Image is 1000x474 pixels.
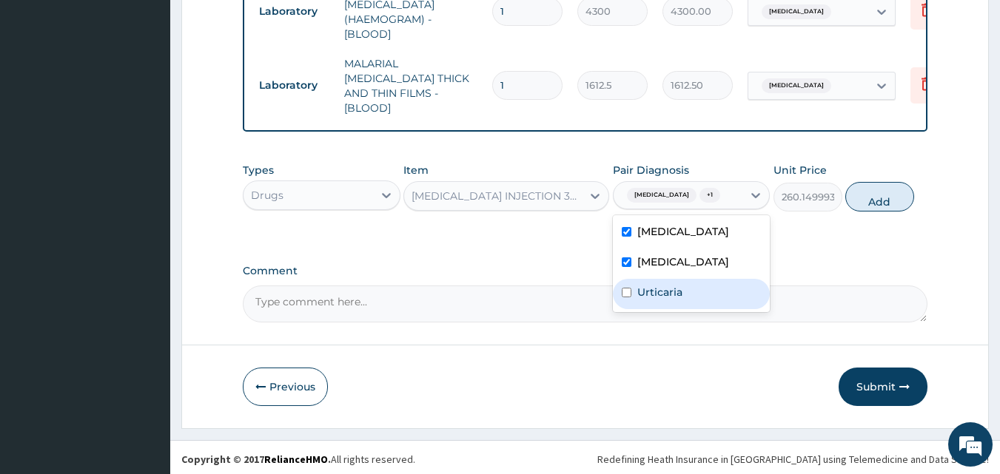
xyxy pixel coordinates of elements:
[637,224,729,239] label: [MEDICAL_DATA]
[762,78,831,93] span: [MEDICAL_DATA]
[774,163,827,177] label: Unit Price
[597,452,989,467] div: Redefining Heath Insurance in [GEOGRAPHIC_DATA] using Telemedicine and Data Science!
[27,74,60,111] img: d_794563401_company_1708531726252_794563401
[181,453,331,466] strong: Copyright © 2017 .
[613,163,689,177] label: Pair Diagnosis
[637,285,682,299] label: Urticaria
[243,265,928,277] label: Comment
[86,143,204,292] span: We're online!
[243,368,328,406] button: Previous
[699,188,720,203] span: + 1
[7,316,282,368] textarea: Type your message and hit 'Enter'
[845,182,914,211] button: Add
[839,368,927,406] button: Submit
[243,7,278,43] div: Minimize live chat window
[337,49,485,123] td: MALARIAL [MEDICAL_DATA] THICK AND THIN FILMS - [BLOOD]
[77,83,249,102] div: Chat with us now
[403,163,429,177] label: Item
[627,188,697,203] span: [MEDICAL_DATA]
[264,453,328,466] a: RelianceHMO
[637,254,729,269] label: [MEDICAL_DATA]
[243,164,274,177] label: Types
[412,189,583,203] div: [MEDICAL_DATA] INJECTION 300MG/2ML
[252,72,337,99] td: Laboratory
[762,4,831,19] span: [MEDICAL_DATA]
[251,188,283,203] div: Drugs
